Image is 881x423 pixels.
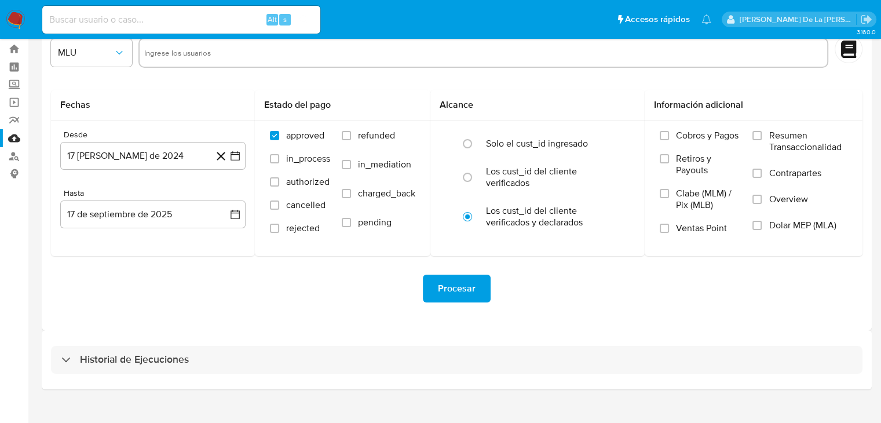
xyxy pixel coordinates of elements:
span: 3.160.0 [856,27,875,37]
p: javier.gutierrez@mercadolibre.com.mx [740,14,857,25]
a: Notificaciones [701,14,711,24]
a: Salir [860,13,872,25]
span: Alt [268,14,277,25]
button: search-icon [292,12,316,28]
span: s [283,14,287,25]
input: Buscar usuario o caso... [42,12,320,27]
span: Accesos rápidos [625,13,690,25]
